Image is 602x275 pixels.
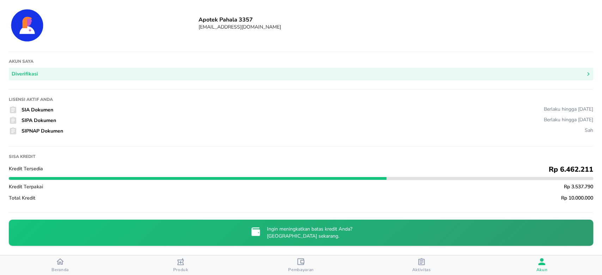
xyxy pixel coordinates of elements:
span: SIPNAP Dokumen [22,128,63,134]
span: Total Kredit [9,195,35,201]
span: Beranda [51,267,69,273]
button: Diverifikasi [9,68,593,81]
div: Diverifikasi [12,70,38,79]
button: Akun [482,255,602,275]
h1: Lisensi Aktif Anda [9,97,593,102]
span: Rp 6.462.211 [549,165,593,174]
span: Pembayaran [288,267,314,273]
p: Ingin meningkatkan batas kredit Anda? [GEOGRAPHIC_DATA] sekarang. [267,226,352,240]
div: Sah [585,127,593,134]
h6: Apotek Pahala 3357 [199,16,593,24]
span: Rp 3.537.790 [564,183,593,190]
img: credit-limit-upgrade-request-icon [250,226,261,237]
div: Berlaku hingga [DATE] [544,116,593,123]
span: SIPA Dokumen [22,117,56,124]
h6: [EMAIL_ADDRESS][DOMAIN_NAME] [199,24,593,30]
span: Kredit Terpakai [9,183,43,190]
img: Account Details [9,7,45,44]
button: Pembayaran [241,255,361,275]
button: Aktivitas [361,255,481,275]
span: Akun [536,267,547,273]
span: Kredit Tersedia [9,165,43,172]
span: Aktivitas [412,267,431,273]
h1: Akun saya [9,59,593,64]
button: Produk [120,255,241,275]
h1: Sisa kredit [9,154,593,159]
span: Rp 10.000.000 [561,195,593,201]
span: Produk [173,267,188,273]
div: Berlaku hingga [DATE] [544,106,593,112]
span: SIA Dokumen [22,106,53,113]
